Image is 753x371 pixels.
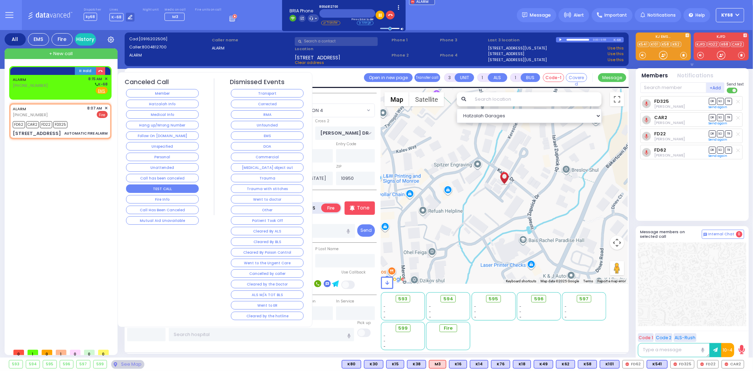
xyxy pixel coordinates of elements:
a: Use this [608,57,624,63]
span: TR [725,114,732,121]
a: Send again [709,105,728,109]
label: Fire [321,204,341,212]
button: Went to doctor [231,195,304,204]
span: - [474,314,476,320]
button: Code 1 [638,333,654,342]
input: Search location [470,92,601,106]
button: Follow On [DOMAIN_NAME] [126,131,199,140]
div: BLS [449,360,467,369]
button: ALS [488,73,507,82]
span: DR [709,98,716,105]
a: CAR2 [731,42,744,47]
div: BLS [513,360,531,369]
button: Drag Pegman onto the map to open Street View [610,261,624,275]
div: K14 [470,360,488,369]
span: Fire [97,111,108,118]
span: - [565,309,567,314]
div: BLS [386,360,404,369]
a: K101 [650,42,660,47]
span: Alert [574,12,584,18]
span: Phone 3 [440,37,486,43]
span: FD22 [40,121,52,128]
div: 0:00 [593,36,599,44]
span: FD62 [13,121,25,128]
button: Unattended [126,163,199,172]
span: 0 [98,350,109,355]
div: 595 [43,360,56,368]
div: [STREET_ADDRESS] [13,130,61,137]
div: K58 [578,360,597,369]
span: K-68 [94,82,108,87]
span: TR [725,130,732,137]
a: FD22 [707,42,719,47]
button: Transfer call [414,73,440,82]
span: 594 [443,295,453,302]
span: - [519,304,521,309]
a: Use this [608,51,624,57]
label: KJFD [694,35,749,40]
button: Cleared By BLS [231,237,304,246]
div: K76 [491,360,510,369]
button: Code-1 [543,73,564,82]
span: SO [717,114,724,121]
span: - [565,304,567,309]
button: Call Has Been Canceled [126,206,199,214]
h4: Canceled Call [125,78,169,86]
a: [STREET_ADDRESS][US_STATE] [488,45,547,51]
span: DR [709,130,716,137]
span: - [519,309,521,314]
span: DR [709,147,716,153]
a: FD62 [654,147,666,153]
div: EMS [28,33,49,46]
img: Google [383,275,406,284]
span: Phone 1 [392,37,437,43]
span: - [429,309,431,314]
span: SO [717,98,724,105]
span: K-68 [109,13,124,21]
button: RMA [231,110,304,119]
div: K541 [647,360,668,369]
span: Important [604,12,627,18]
span: ky68 [84,13,97,21]
button: Unfounded [231,121,304,129]
a: Send again [709,121,728,125]
span: - [384,304,386,309]
span: DR [709,114,716,121]
label: Use Callback [341,270,366,275]
button: DOA [231,142,304,151]
button: Message [598,73,626,82]
label: In Service [336,299,354,304]
button: Medical Info [126,110,199,119]
span: ky68 [722,12,733,18]
button: Cleared By ALS [231,227,304,235]
div: K15 [386,360,404,369]
button: Went to ER [231,301,304,310]
a: K62 [671,42,681,47]
a: K58 [661,42,671,47]
h4: Dismissed Events [230,78,285,86]
div: BLS [600,360,620,369]
button: Show street map [384,92,409,106]
span: 593 [399,295,408,302]
div: 593 [9,360,23,368]
span: 595 [489,295,498,302]
span: + New call [49,50,73,57]
span: Phone 2 [392,52,437,58]
label: Turn off text [727,87,738,94]
label: Medic on call [165,8,187,12]
span: SECTION 4 [294,104,375,117]
span: - [474,304,476,309]
a: Use this [608,45,624,51]
img: red-radio-icon.svg [725,363,728,366]
label: Location [295,46,389,52]
div: Fire [52,33,73,46]
div: K101 [600,360,620,369]
li: Merge [357,21,373,25]
label: Cross 2 [315,118,329,124]
button: Corrected [231,100,304,108]
a: Send again [709,137,728,142]
a: CAR2 [654,115,667,120]
div: K49 [534,360,553,369]
input: Search hospital [169,328,354,341]
button: Members [642,72,668,80]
